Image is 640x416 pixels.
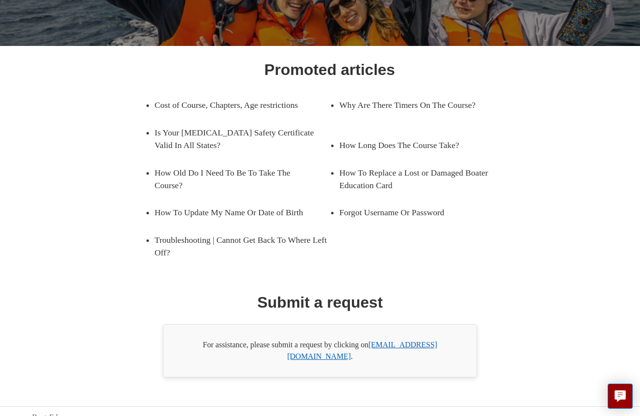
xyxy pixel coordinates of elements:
h1: Promoted articles [264,58,395,81]
a: How To Update My Name Or Date of Birth [155,199,315,226]
a: Why Are There Timers On The Course? [339,91,500,119]
h1: Submit a request [257,291,383,314]
button: Live chat [608,384,633,409]
div: For assistance, please submit a request by clicking on . [163,324,477,377]
a: Is Your [MEDICAL_DATA] Safety Certificate Valid In All States? [155,119,330,159]
a: Forgot Username Or Password [339,199,500,226]
a: Troubleshooting | Cannot Get Back To Where Left Off? [155,226,330,267]
a: How Old Do I Need To Be To Take The Course? [155,159,315,199]
a: How Long Does The Course Take? [339,132,500,159]
a: How To Replace a Lost or Damaged Boater Education Card [339,159,514,199]
a: Cost of Course, Chapters, Age restrictions [155,91,315,119]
